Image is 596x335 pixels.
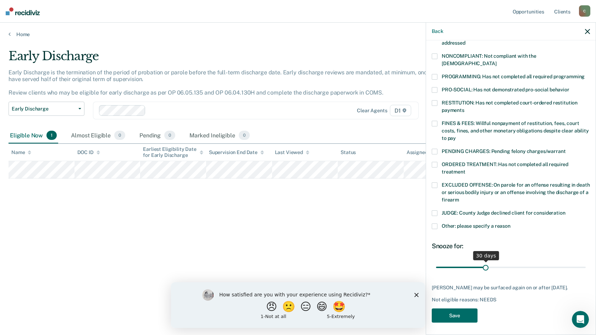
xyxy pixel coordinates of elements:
span: ORDERED TREATMENT: Has not completed all required treatment [442,161,568,175]
span: NONCOMPLIANT: Not compliant with the [DEMOGRAPHIC_DATA] [442,53,536,66]
span: 0 [164,131,175,140]
span: PENDING CHARGES: Pending felony charges/warrant [442,148,565,154]
div: C [579,5,590,17]
div: Snooze for: [432,242,590,250]
div: Last Viewed [275,149,309,155]
span: PROGRAMMING: Has not completed all required programming [442,74,585,79]
div: Eligible Now [9,128,58,143]
span: 0 [114,131,125,140]
iframe: Survey by Kim from Recidiviz [171,282,425,328]
div: 30 days [473,251,499,260]
span: RESTITUTION: Has not completed court-ordered restitution payments [442,100,578,113]
span: Early Discharge [12,106,76,112]
button: Back [432,28,443,34]
div: Name [11,149,31,155]
p: Early Discharge is the termination of the period of probation or parole before the full-term disc... [9,69,449,96]
span: NEEDS: On parole and all criminogenic needs have not been addressed [442,33,577,46]
div: Earliest Eligibility Date for Early Discharge [143,146,203,158]
button: Save [432,308,478,323]
div: Marked Ineligible [188,128,251,143]
div: Status [341,149,356,155]
span: PRO-SOCIAL: Has not demonstrated pro-social behavior [442,87,569,92]
div: Not eligible reasons: NEEDS [432,297,590,303]
div: Almost Eligible [70,128,127,143]
div: [PERSON_NAME] may be surfaced again on or after [DATE]. [432,285,590,291]
iframe: Intercom live chat [572,311,589,328]
div: Assigned to [407,149,440,155]
span: 1 [46,131,57,140]
span: EXCLUDED OFFENSE: On parole for an offense resulting in death or serious bodily injury or an offe... [442,182,590,203]
span: JUDGE: County Judge declined client for consideration [442,210,565,216]
span: FINES & FEES: Willful nonpayment of restitution, fees, court costs, fines, and other monetary obl... [442,120,589,141]
span: D1 [390,105,411,116]
div: Early Discharge [9,49,456,69]
a: Home [9,31,587,38]
div: Supervision End Date [209,149,264,155]
div: Pending [138,128,177,143]
div: DOC ID [77,149,100,155]
img: Recidiviz [6,7,40,15]
div: Clear agents [357,108,387,114]
span: 0 [239,131,250,140]
span: Other: please specify a reason [442,223,511,229]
